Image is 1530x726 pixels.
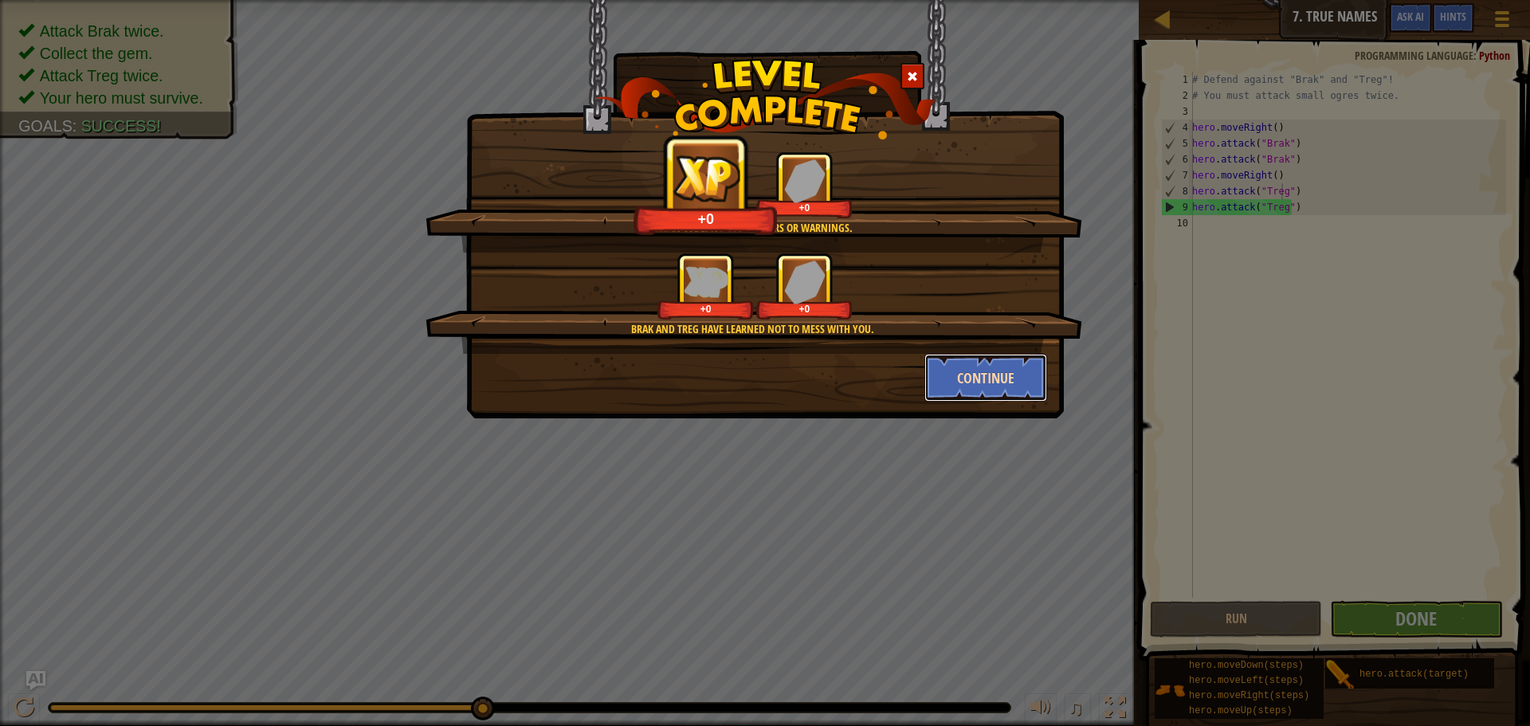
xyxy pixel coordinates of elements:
div: +0 [759,202,849,214]
div: +0 [638,210,774,228]
img: level_complete.png [594,59,936,139]
div: +0 [661,303,751,315]
img: reward_icon_gems.png [784,159,826,202]
button: Continue [924,354,1048,402]
div: Clean code: no code errors or warnings. [501,220,1004,236]
div: Brak and Treg have learned not to mess with you. [501,321,1004,337]
img: reward_icon_gems.png [784,260,826,304]
img: reward_icon_xp.png [673,154,741,202]
div: +0 [759,303,849,315]
img: reward_icon_xp.png [684,266,728,297]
